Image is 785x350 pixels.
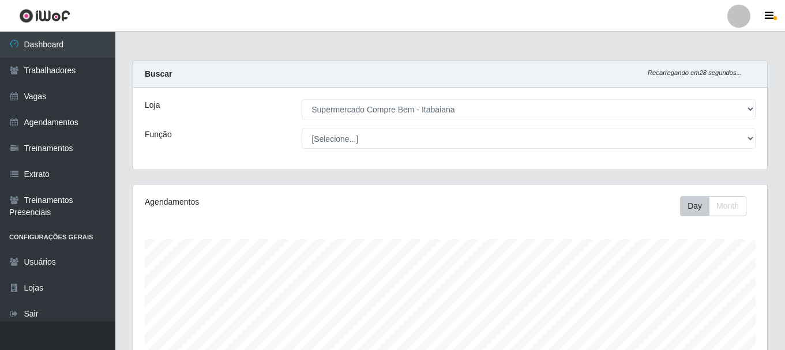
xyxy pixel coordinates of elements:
[145,69,172,78] strong: Buscar
[709,196,746,216] button: Month
[648,69,742,76] i: Recarregando em 28 segundos...
[680,196,709,216] button: Day
[680,196,746,216] div: First group
[145,129,172,141] label: Função
[19,9,70,23] img: CoreUI Logo
[145,196,389,208] div: Agendamentos
[680,196,756,216] div: Toolbar with button groups
[145,99,160,111] label: Loja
